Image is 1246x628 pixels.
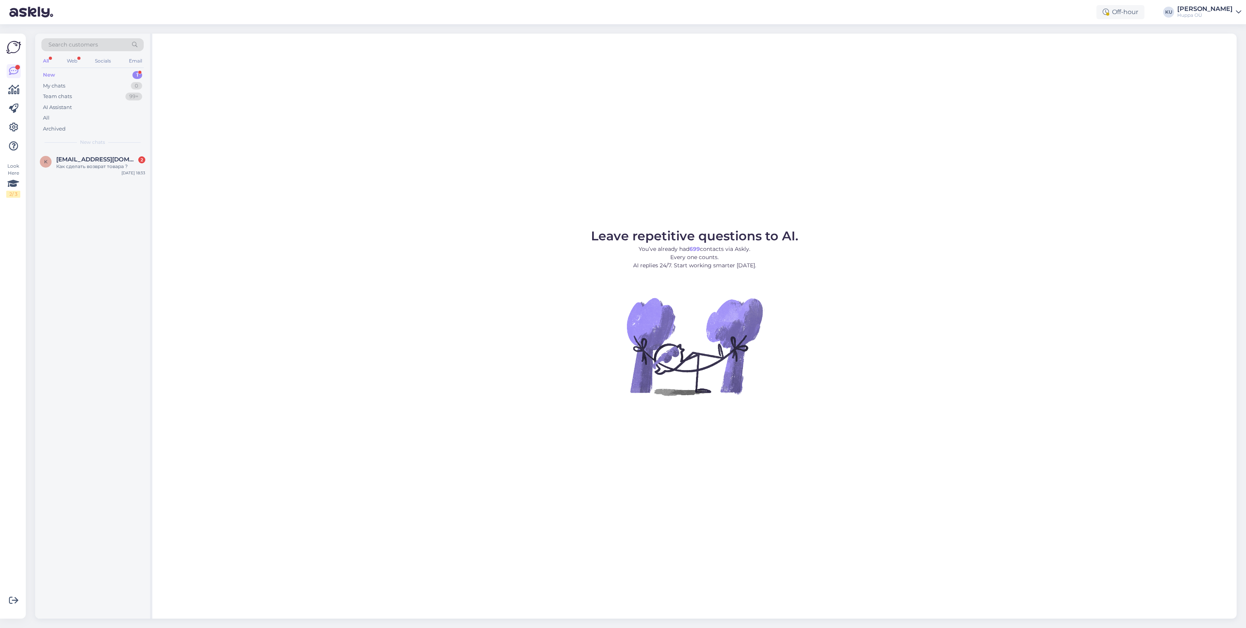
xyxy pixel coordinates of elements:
[127,56,144,66] div: Email
[591,228,798,243] span: Leave repetitive questions to AI.
[6,163,20,198] div: Look Here
[1096,5,1144,19] div: Off-hour
[131,82,142,90] div: 0
[125,93,142,100] div: 99+
[1163,7,1174,18] div: KU
[6,40,21,55] img: Askly Logo
[93,56,112,66] div: Socials
[6,191,20,198] div: 2 / 3
[1177,6,1233,12] div: [PERSON_NAME]
[44,159,48,165] span: k
[138,156,145,163] div: 2
[65,56,79,66] div: Web
[1177,6,1241,18] a: [PERSON_NAME]Huppa OÜ
[56,163,145,170] div: Как сделать возврат товара ?
[121,170,145,176] div: [DATE] 18:33
[43,93,72,100] div: Team chats
[43,71,55,79] div: New
[56,156,137,163] span: konon5@inbox.lv
[624,276,765,417] img: No Chat active
[43,114,50,122] div: All
[1177,12,1233,18] div: Huppa OÜ
[43,125,66,133] div: Archived
[41,56,50,66] div: All
[80,139,105,146] span: New chats
[43,82,65,90] div: My chats
[43,104,72,111] div: AI Assistant
[689,245,700,252] b: 699
[132,71,142,79] div: 1
[591,245,798,270] p: You’ve already had contacts via Askly. Every one counts. AI replies 24/7. Start working smarter [...
[48,41,98,49] span: Search customers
